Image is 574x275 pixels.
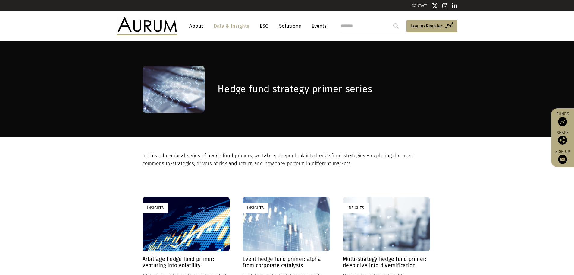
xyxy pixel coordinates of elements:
img: Linkedin icon [452,3,457,9]
a: CONTACT [412,3,427,8]
a: Sign up [554,149,571,164]
img: Sign up to our newsletter [558,155,567,164]
span: Log in/Register [411,22,442,30]
span: sub-strategies [162,161,194,166]
img: Access Funds [558,117,567,126]
img: Twitter icon [432,3,438,9]
a: Events [309,21,327,32]
p: In this educational series of hedge fund primers, we take a deeper look into hedge fund strategie... [143,152,430,168]
h4: Event hedge fund primer: alpha from corporate catalysts [243,256,330,269]
div: Share [554,131,571,145]
div: Insights [143,203,168,213]
h1: Hedge fund strategy primer series [218,83,430,95]
a: Data & Insights [211,21,252,32]
div: Insights [243,203,268,213]
a: ESG [257,21,271,32]
img: Instagram icon [442,3,448,9]
div: Insights [343,203,369,213]
img: Share this post [558,136,567,145]
a: About [186,21,206,32]
input: Submit [390,20,402,32]
a: Log in/Register [406,20,457,33]
a: Solutions [276,21,304,32]
h4: Arbitrage hedge fund primer: venturing into volatility [143,256,230,269]
h4: Multi-strategy hedge fund primer: deep dive into diversification [343,256,430,269]
img: Aurum [117,17,177,35]
a: Funds [554,111,571,126]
